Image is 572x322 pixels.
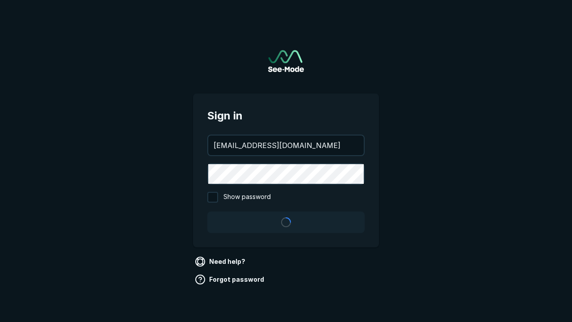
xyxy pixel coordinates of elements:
span: Sign in [207,108,365,124]
img: See-Mode Logo [268,50,304,72]
a: Go to sign in [268,50,304,72]
input: your@email.com [208,136,364,155]
a: Forgot password [193,272,268,287]
a: Need help? [193,254,249,269]
span: Show password [223,192,271,203]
